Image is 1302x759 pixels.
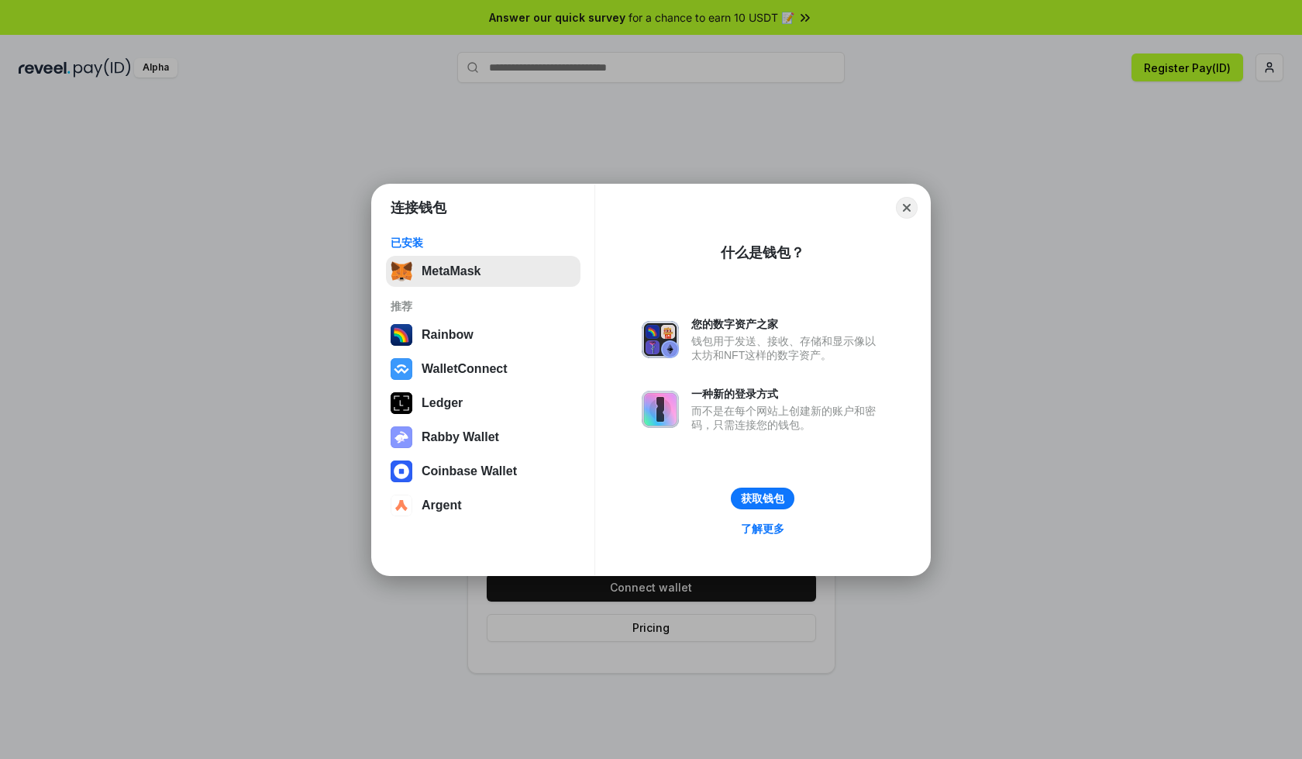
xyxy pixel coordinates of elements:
[391,461,412,482] img: svg+xml,%3Csvg%20width%3D%2228%22%20height%3D%2228%22%20viewBox%3D%220%200%2028%2028%22%20fill%3D...
[691,334,883,362] div: 钱包用于发送、接收、存储和显示像以太坊和NFT这样的数字资产。
[721,243,804,262] div: 什么是钱包？
[391,495,412,516] img: svg+xml,%3Csvg%20width%3D%2228%22%20height%3D%2228%22%20viewBox%3D%220%200%2028%2028%22%20fill%3D...
[741,522,784,536] div: 了解更多
[422,464,517,478] div: Coinbase Wallet
[642,321,679,358] img: svg+xml,%3Csvg%20xmlns%3D%22http%3A%2F%2Fwww.w3.org%2F2000%2Fsvg%22%20fill%3D%22none%22%20viewBox...
[691,317,883,331] div: 您的数字资产之家
[422,328,474,342] div: Rainbow
[422,396,463,410] div: Ledger
[691,404,883,432] div: 而不是在每个网站上创建新的账户和密码，只需连接您的钱包。
[691,387,883,401] div: 一种新的登录方式
[391,358,412,380] img: svg+xml,%3Csvg%20width%3D%2228%22%20height%3D%2228%22%20viewBox%3D%220%200%2028%2028%22%20fill%3D...
[386,256,580,287] button: MetaMask
[391,392,412,414] img: svg+xml,%3Csvg%20xmlns%3D%22http%3A%2F%2Fwww.w3.org%2F2000%2Fsvg%22%20width%3D%2228%22%20height%3...
[642,391,679,428] img: svg+xml,%3Csvg%20xmlns%3D%22http%3A%2F%2Fwww.w3.org%2F2000%2Fsvg%22%20fill%3D%22none%22%20viewBox...
[896,197,918,219] button: Close
[386,319,580,350] button: Rainbow
[386,490,580,521] button: Argent
[391,426,412,448] img: svg+xml,%3Csvg%20xmlns%3D%22http%3A%2F%2Fwww.w3.org%2F2000%2Fsvg%22%20fill%3D%22none%22%20viewBox...
[391,299,576,313] div: 推荐
[386,422,580,453] button: Rabby Wallet
[391,260,412,282] img: svg+xml,%3Csvg%20fill%3D%22none%22%20height%3D%2233%22%20viewBox%3D%220%200%2035%2033%22%20width%...
[422,430,499,444] div: Rabby Wallet
[391,236,576,250] div: 已安装
[422,499,462,512] div: Argent
[422,264,480,278] div: MetaMask
[732,519,794,539] a: 了解更多
[386,456,580,487] button: Coinbase Wallet
[741,492,784,505] div: 获取钱包
[731,488,794,509] button: 获取钱包
[391,324,412,346] img: svg+xml,%3Csvg%20width%3D%22120%22%20height%3D%22120%22%20viewBox%3D%220%200%20120%20120%22%20fil...
[422,362,508,376] div: WalletConnect
[386,354,580,385] button: WalletConnect
[386,388,580,419] button: Ledger
[391,198,446,217] h1: 连接钱包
